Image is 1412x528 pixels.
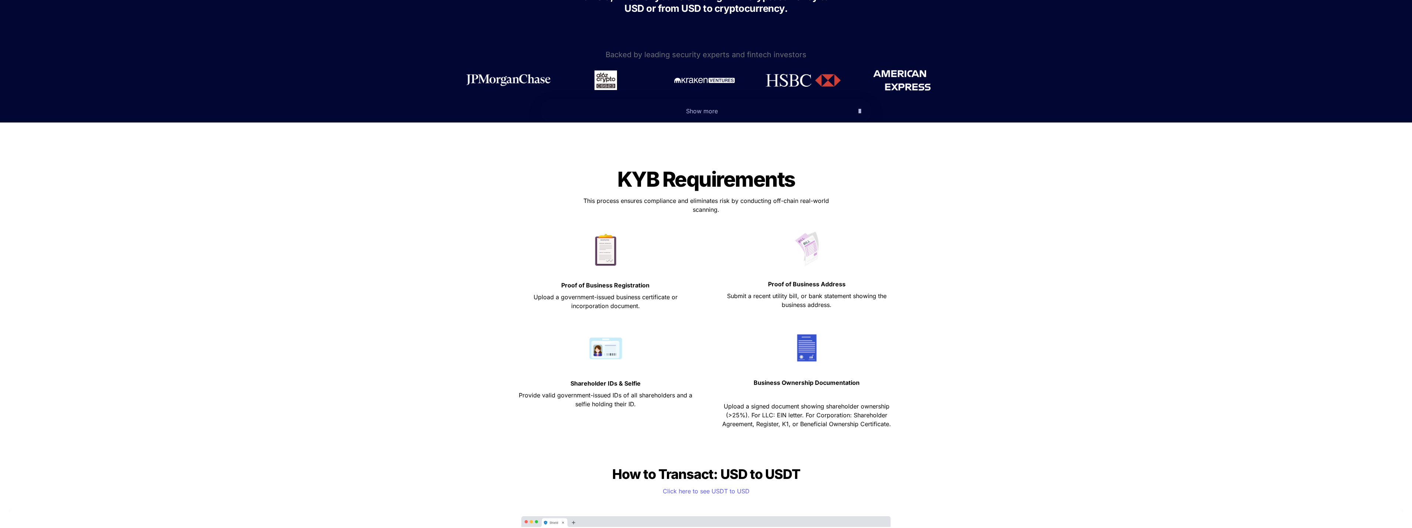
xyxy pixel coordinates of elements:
[612,466,800,482] span: How to Transact: USD to USDT
[686,107,718,115] span: Show more
[617,167,795,192] span: KYB Requirements
[534,293,679,310] span: Upload a government-issued business certificate or incorporation document.
[727,292,888,308] span: Submit a recent utility bill, or bank statement showing the business address.
[722,403,891,428] span: Upload a signed document showing shareholder ownership (>25%). For LLC: EIN letter. For Corporati...
[583,197,831,213] span: This process ensures compliance and eliminates risk by conducting off-chain real-world scanning.
[663,487,750,495] a: Click here to see USDT to USD
[519,391,694,408] span: Provide valid government-issued IDs of all shareholders and a selfie holding their ID.
[768,280,846,288] strong: Proof of Business Address
[561,282,650,289] strong: Proof of Business Registration
[570,380,641,387] strong: Shareholder IDs & Selfie
[754,379,860,386] strong: Business Ownership Documentation
[540,100,872,122] button: Show more
[606,50,806,59] span: Backed by leading security experts and fintech investors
